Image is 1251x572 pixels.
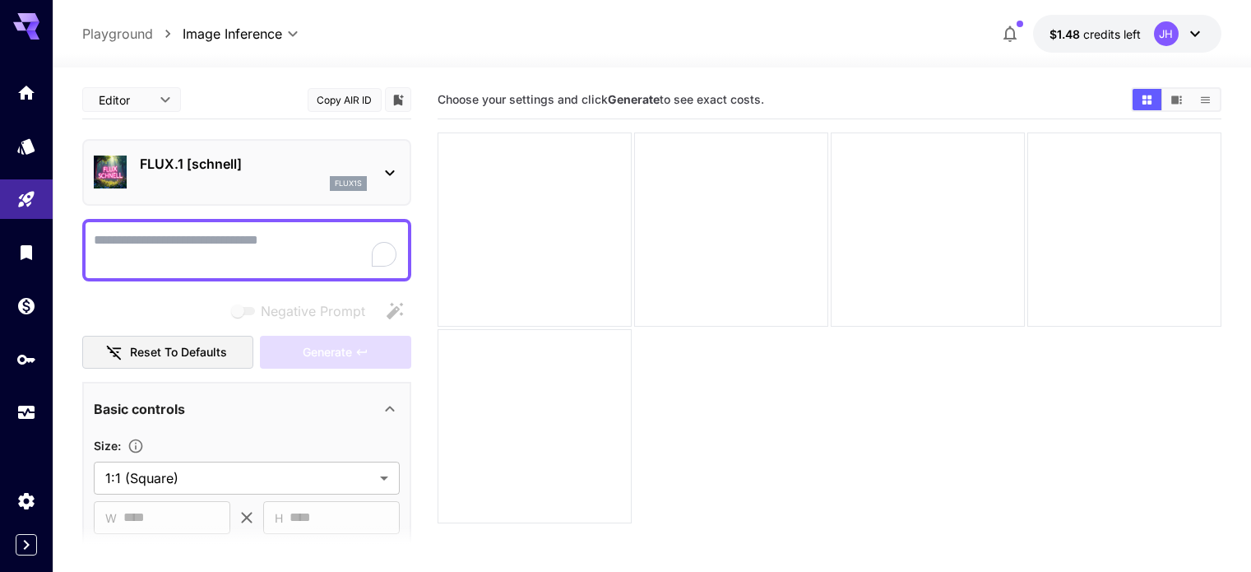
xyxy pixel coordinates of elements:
[391,90,405,109] button: Add to library
[16,295,36,316] div: Wallet
[94,230,400,270] textarea: To enrich screen reader interactions, please activate Accessibility in Grammarly extension settings
[16,82,36,103] div: Home
[275,509,283,528] span: H
[608,92,660,106] b: Generate
[82,24,153,44] a: Playground
[16,534,37,556] button: Expand sidebar
[16,136,36,156] div: Models
[94,399,185,419] p: Basic controls
[308,88,382,112] button: Copy AIR ID
[1131,87,1221,112] div: Show images in grid viewShow images in video viewShow images in list view
[1049,27,1083,41] span: $1.48
[82,24,183,44] nav: breadcrumb
[16,402,36,423] div: Usage
[16,189,36,210] div: Playground
[99,91,150,109] span: Editor
[261,301,365,321] span: Negative Prompt
[105,468,373,488] span: 1:1 (Square)
[1133,89,1161,110] button: Show images in grid view
[1049,26,1141,43] div: $1.4758
[1033,15,1221,53] button: $1.4758JH
[228,300,378,321] span: Negative prompts are not compatible with the selected model.
[16,242,36,263] div: Library
[105,509,117,528] span: W
[335,178,362,189] p: flux1s
[94,147,400,198] div: FLUX.1 [schnell]flux1s
[94,439,121,453] span: Size :
[121,438,151,454] button: Adjust the dimensions of the generated image by specifying its width and height in pixels, or sel...
[140,154,367,174] p: FLUX.1 [schnell]
[1191,89,1220,110] button: Show images in list view
[1154,21,1179,46] div: JH
[82,336,253,370] button: Reset to defaults
[1083,27,1141,41] span: credits left
[183,24,282,44] span: Image Inference
[1162,89,1191,110] button: Show images in video view
[438,92,764,106] span: Choose your settings and click to see exact costs.
[16,349,36,370] div: API Keys
[16,491,36,511] div: Settings
[94,389,400,429] div: Basic controls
